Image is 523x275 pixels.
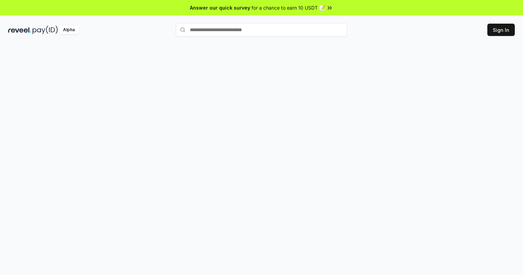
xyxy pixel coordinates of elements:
img: pay_id [33,26,58,34]
img: reveel_dark [8,26,31,34]
span: for a chance to earn 10 USDT 📝 [252,4,325,11]
span: Answer our quick survey [190,4,250,11]
button: Sign In [487,24,515,36]
div: Alpha [59,26,78,34]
